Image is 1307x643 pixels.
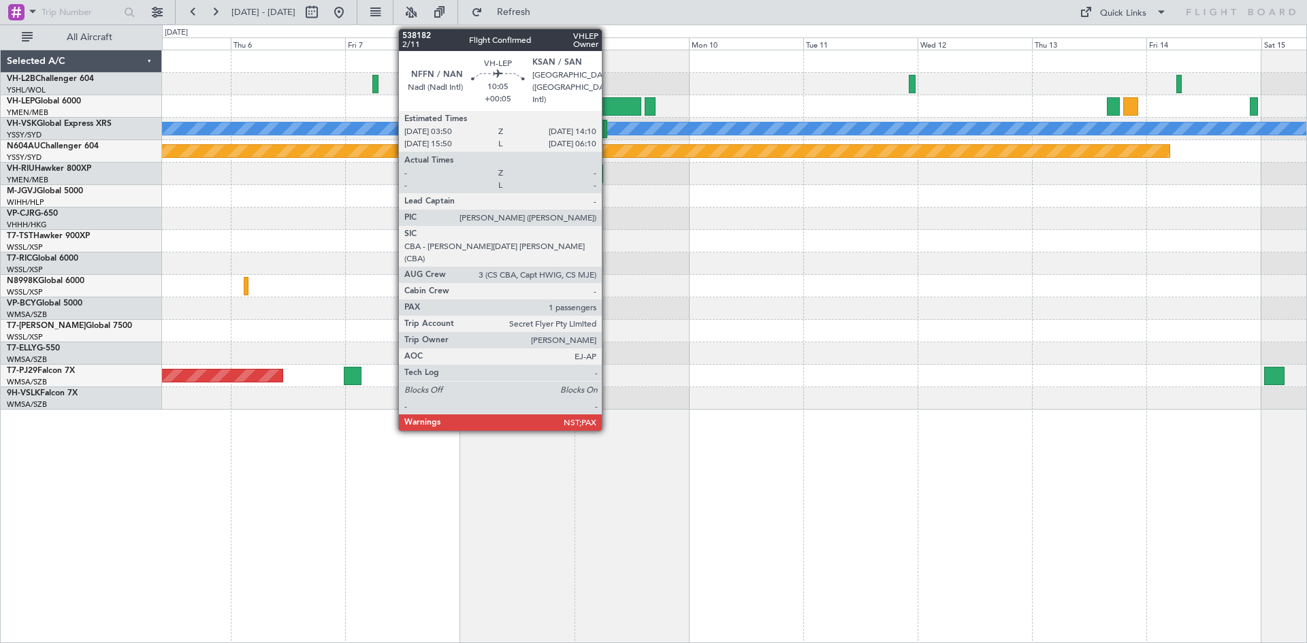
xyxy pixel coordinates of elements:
[1073,1,1174,23] button: Quick Links
[7,197,44,208] a: WIHH/HLP
[7,344,37,352] span: T7-ELLY
[7,175,48,185] a: YMEN/MEB
[918,37,1032,50] div: Wed 12
[7,344,60,352] a: T7-ELLYG-550
[7,220,47,230] a: VHHH/HKG
[7,152,42,163] a: YSSY/SYD
[7,389,78,397] a: 9H-VSLKFalcon 7X
[7,75,35,83] span: VH-L2B
[15,27,148,48] button: All Aircraft
[7,389,40,397] span: 9H-VSLK
[7,254,32,263] span: T7-RIC
[7,322,132,330] a: T7-[PERSON_NAME]Global 7500
[460,37,575,50] div: Sat 8
[485,7,543,17] span: Refresh
[1146,37,1261,50] div: Fri 14
[7,165,35,173] span: VH-RIU
[35,33,144,42] span: All Aircraft
[1032,37,1146,50] div: Thu 13
[7,85,46,95] a: YSHL/WOL
[345,37,459,50] div: Fri 7
[7,310,47,320] a: WMSA/SZB
[7,130,42,140] a: YSSY/SYD
[7,120,112,128] a: VH-VSKGlobal Express XRS
[689,37,803,50] div: Mon 10
[231,6,295,18] span: [DATE] - [DATE]
[7,367,37,375] span: T7-PJ29
[7,399,47,410] a: WMSA/SZB
[165,27,188,39] div: [DATE]
[7,187,83,195] a: M-JGVJGlobal 5000
[7,142,99,150] a: N604AUChallenger 604
[7,299,36,308] span: VP-BCY
[7,165,91,173] a: VH-RIUHawker 800XP
[7,332,43,342] a: WSSL/XSP
[7,232,90,240] a: T7-TSTHawker 900XP
[803,37,918,50] div: Tue 11
[1100,7,1146,20] div: Quick Links
[7,97,35,105] span: VH-LEP
[7,75,94,83] a: VH-L2BChallenger 604
[7,232,33,240] span: T7-TST
[7,142,40,150] span: N604AU
[7,210,35,218] span: VP-CJR
[231,37,345,50] div: Thu 6
[7,367,75,375] a: T7-PJ29Falcon 7X
[7,277,38,285] span: N8998K
[465,1,547,23] button: Refresh
[7,299,82,308] a: VP-BCYGlobal 5000
[7,265,43,275] a: WSSL/XSP
[7,108,48,118] a: YMEN/MEB
[42,2,120,22] input: Trip Number
[7,254,78,263] a: T7-RICGlobal 6000
[7,287,43,297] a: WSSL/XSP
[7,377,47,387] a: WMSA/SZB
[575,37,689,50] div: Sun 9
[7,210,58,218] a: VP-CJRG-650
[7,277,84,285] a: N8998KGlobal 6000
[7,355,47,365] a: WMSA/SZB
[7,242,43,252] a: WSSL/XSP
[7,187,37,195] span: M-JGVJ
[7,120,37,128] span: VH-VSK
[7,322,86,330] span: T7-[PERSON_NAME]
[116,37,231,50] div: Wed 5
[7,97,81,105] a: VH-LEPGlobal 6000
